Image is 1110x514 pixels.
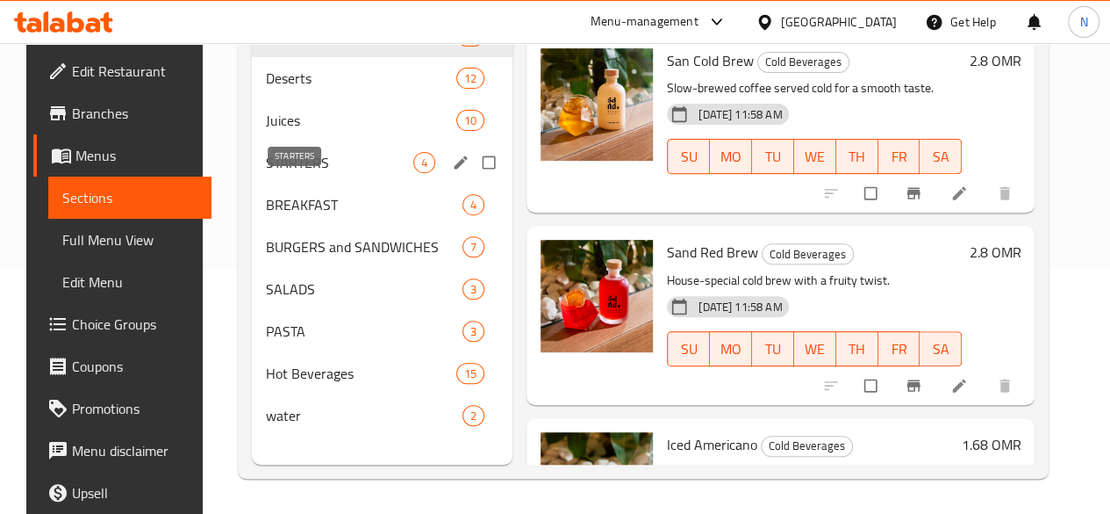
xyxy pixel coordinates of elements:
[801,144,829,170] span: WE
[33,387,211,430] a: Promotions
[794,139,836,174] button: WE
[854,369,891,402] span: Select to update
[72,356,197,377] span: Coupons
[463,197,483,214] span: 4
[762,436,852,456] span: Cold Beverages
[414,155,434,171] span: 4
[252,57,513,99] div: Deserts12
[462,405,484,426] div: items
[541,240,653,352] img: Sand Red Brew
[462,279,484,300] div: items
[266,152,413,173] span: STARTERS
[33,134,211,177] a: Menus
[836,331,878,366] button: TH
[667,270,962,292] p: House-special cold brew with a fruity twist.
[252,184,513,226] div: BREAKFAST4
[266,405,462,426] span: water
[72,103,197,124] span: Branches
[33,92,211,134] a: Branches
[752,331,794,366] button: TU
[462,321,484,342] div: items
[691,106,789,123] span: [DATE] 11:58 AM
[48,219,211,261] a: Full Menu View
[62,229,197,250] span: Full Menu View
[456,363,484,384] div: items
[985,174,1028,213] button: delete
[463,281,483,298] span: 3
[969,240,1020,264] h6: 2.8 OMR
[62,271,197,293] span: Edit Menu
[950,185,971,202] a: Edit menu item
[927,144,955,170] span: SA
[761,436,853,457] div: Cold Beverages
[920,139,962,174] button: SA
[456,110,484,131] div: items
[252,352,513,395] div: Hot Beverages15
[969,48,1020,73] h6: 2.8 OMR
[266,279,462,300] span: SALADS
[710,139,752,174] button: MO
[266,363,456,384] span: Hot Beverages
[72,482,197,503] span: Upsell
[885,337,913,362] span: FR
[72,440,197,461] span: Menu disclaimer
[457,366,483,382] span: 15
[72,398,197,419] span: Promotions
[710,331,752,366] button: MO
[1079,12,1087,32] span: N
[75,145,197,166] span: Menus
[950,377,971,395] a: Edit menu item
[266,236,462,257] span: BURGERS and SANDWICHES
[781,12,897,32] div: [GEOGRAPHIC_DATA]
[843,337,871,362] span: TH
[885,144,913,170] span: FR
[985,366,1028,405] button: delete
[757,52,849,73] div: Cold Beverages
[266,68,456,89] span: Deserts
[541,48,653,161] img: San Cold Brew
[717,337,745,362] span: MO
[591,11,698,33] div: Menu-management
[457,70,483,87] span: 12
[48,177,211,219] a: Sections
[463,323,483,340] span: 3
[961,432,1020,457] h6: 1.68 OMR
[252,268,513,310] div: SALADS3
[266,321,462,342] span: PASTA
[854,177,891,210] span: Select to update
[894,174,936,213] button: Branch-specific-item
[449,151,476,174] button: edit
[691,299,789,315] span: [DATE] 11:58 AM
[33,430,211,472] a: Menu disclaimer
[667,331,710,366] button: SU
[33,303,211,345] a: Choice Groups
[667,77,962,99] p: Slow-brewed coffee served cold for a smooth taste.
[758,52,849,72] span: Cold Beverages
[62,187,197,208] span: Sections
[801,337,829,362] span: WE
[667,239,758,265] span: Sand Red Brew
[252,226,513,268] div: BURGERS and SANDWICHES7
[843,144,871,170] span: TH
[667,139,710,174] button: SU
[920,331,962,366] button: SA
[266,194,462,215] span: BREAKFAST
[717,144,745,170] span: MO
[836,139,878,174] button: TH
[878,139,920,174] button: FR
[675,144,703,170] span: SU
[72,61,197,82] span: Edit Restaurant
[675,337,703,362] span: SU
[762,243,854,264] div: Cold Beverages
[927,337,955,362] span: SA
[667,47,754,74] span: San Cold Brew
[252,395,513,437] div: water2
[33,50,211,92] a: Edit Restaurant
[252,141,513,184] div: STARTERS4edit
[33,472,211,514] a: Upsell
